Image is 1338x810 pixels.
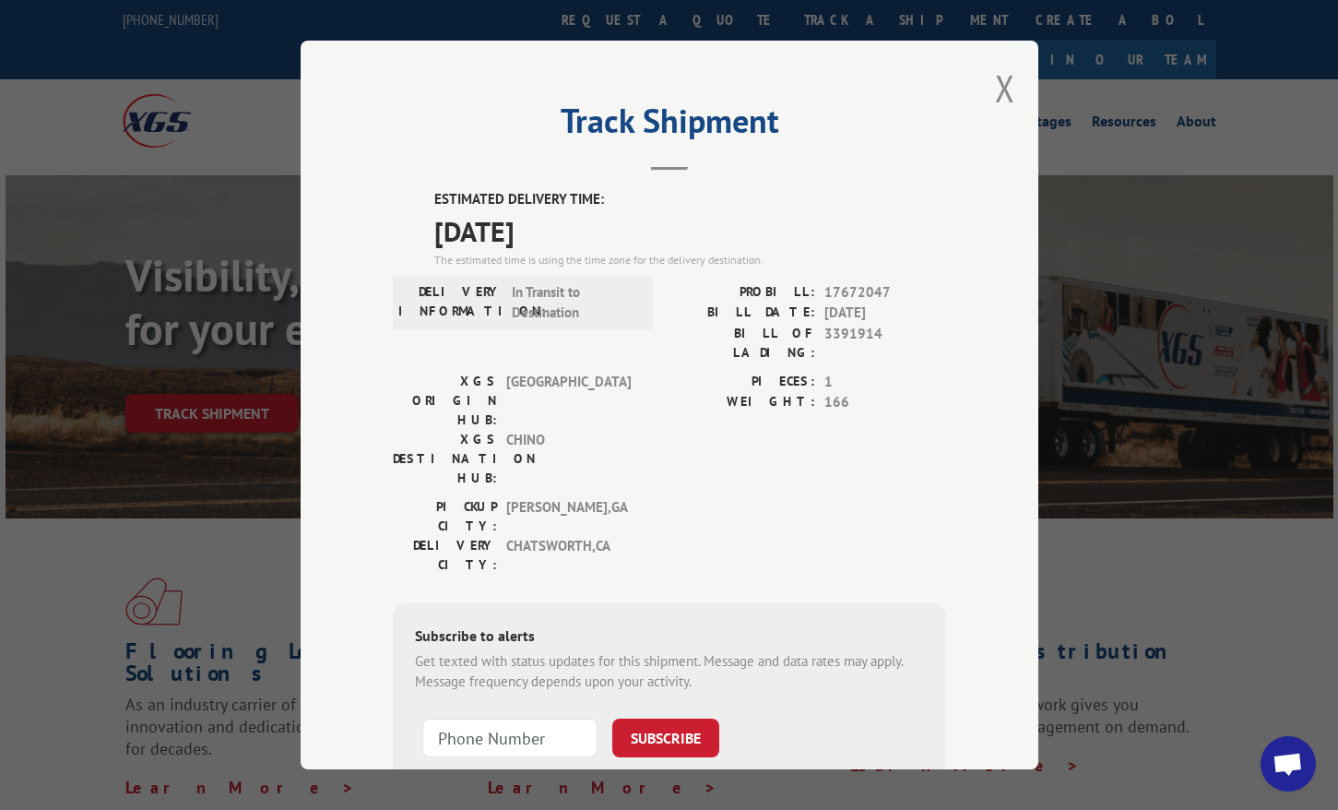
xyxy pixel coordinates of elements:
div: Get texted with status updates for this shipment. Message and data rates may apply. Message frequ... [415,650,924,692]
label: BILL OF LADING: [669,323,815,362]
span: [GEOGRAPHIC_DATA] [506,371,631,429]
span: [DATE] [824,303,946,324]
label: PIECES: [669,371,815,392]
strong: Note: [415,768,447,786]
label: XGS DESTINATION HUB: [393,429,497,487]
label: PROBILL: [669,281,815,303]
label: PICKUP CITY: [393,496,497,535]
span: 166 [824,392,946,413]
button: SUBSCRIBE [612,718,719,756]
span: CHINO [506,429,631,487]
label: BILL DATE: [669,303,815,324]
div: Subscribe to alerts [415,624,924,650]
label: XGS ORIGIN HUB: [393,371,497,429]
input: Phone Number [422,718,598,756]
label: WEIGHT: [669,392,815,413]
button: Close modal [995,64,1015,113]
div: Open chat [1261,736,1316,792]
label: ESTIMATED DELIVERY TIME: [434,189,946,210]
label: DELIVERY CITY: [393,535,497,574]
h2: Track Shipment [393,108,946,143]
span: [DATE] [434,209,946,251]
div: The estimated time is using the time zone for the delivery destination. [434,251,946,268]
span: In Transit to Destination [512,281,636,323]
span: CHATSWORTH , CA [506,535,631,574]
span: [PERSON_NAME] , GA [506,496,631,535]
label: DELIVERY INFORMATION: [398,281,503,323]
span: 17672047 [824,281,946,303]
span: 3391914 [824,323,946,362]
span: 1 [824,371,946,392]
